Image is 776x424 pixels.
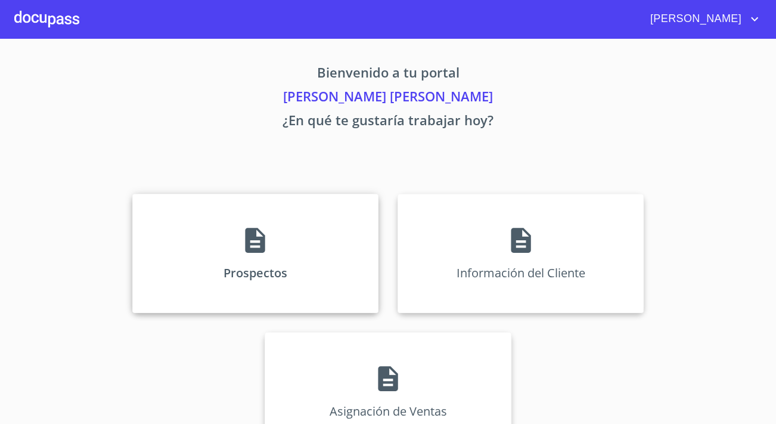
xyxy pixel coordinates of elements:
p: Información del Cliente [457,265,585,281]
span: [PERSON_NAME] [641,10,747,29]
p: Prospectos [224,265,287,281]
p: Asignación de Ventas [329,403,446,419]
p: [PERSON_NAME] [PERSON_NAME] [21,86,755,110]
button: account of current user [641,10,762,29]
p: Bienvenido a tu portal [21,63,755,86]
p: ¿En qué te gustaría trabajar hoy? [21,110,755,134]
